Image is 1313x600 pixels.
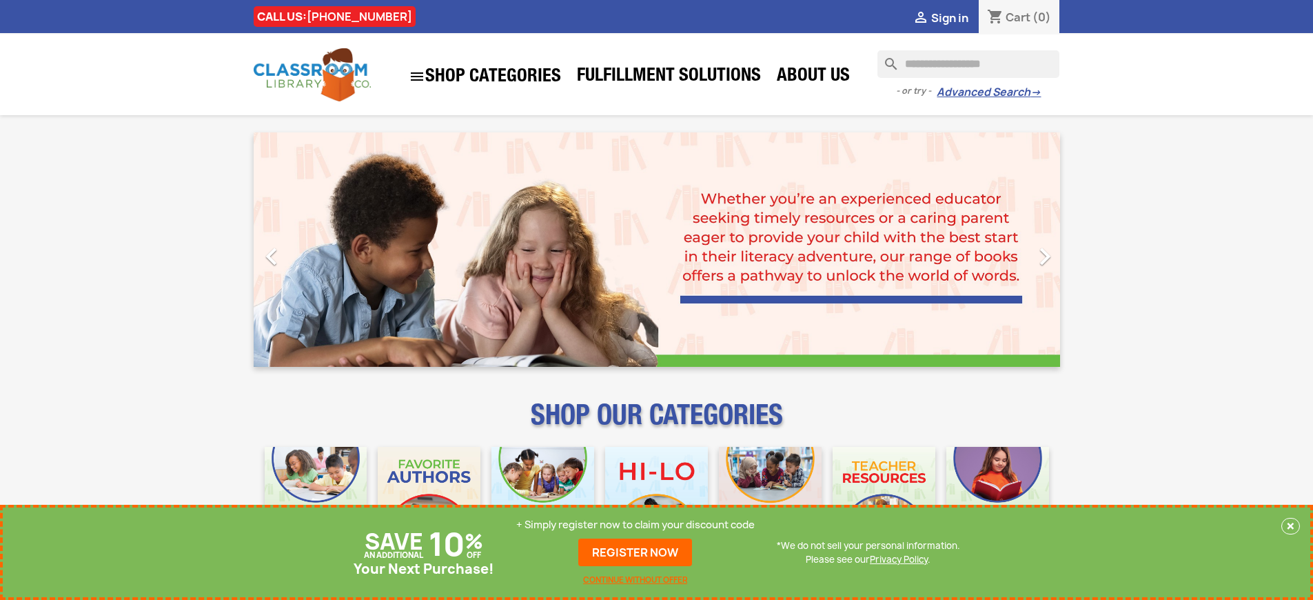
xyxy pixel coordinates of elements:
img: CLC_HiLo_Mobile.jpg [605,447,708,550]
span: Cart [1006,10,1030,25]
span: (0) [1032,10,1051,25]
div: CALL US: [254,6,416,27]
span: Sign in [931,10,968,26]
i:  [913,10,929,27]
i:  [1028,239,1062,274]
a: Fulfillment Solutions [570,63,768,91]
a: Advanced Search→ [937,86,1041,99]
img: CLC_Phonics_And_Decodables_Mobile.jpg [491,447,594,550]
img: CLC_Favorite_Authors_Mobile.jpg [378,447,480,550]
a: Next [939,132,1060,367]
span: - or try - [896,84,937,98]
a: About Us [770,63,857,91]
i:  [254,239,289,274]
p: SHOP OUR CATEGORIES [254,411,1060,436]
img: CLC_Teacher_Resources_Mobile.jpg [833,447,935,550]
a: Previous [254,132,375,367]
ul: Carousel container [254,132,1060,367]
img: CLC_Bulk_Mobile.jpg [265,447,367,550]
a: [PHONE_NUMBER] [307,9,412,24]
i:  [409,68,425,85]
img: CLC_Fiction_Nonfiction_Mobile.jpg [719,447,822,550]
a:  Sign in [913,10,968,26]
span: → [1030,86,1041,99]
i: shopping_cart [987,10,1004,26]
img: Classroom Library Company [254,48,371,101]
img: CLC_Dyslexia_Mobile.jpg [946,447,1049,550]
i: search [877,50,894,67]
a: SHOP CATEGORIES [402,61,568,92]
input: Search [877,50,1059,78]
